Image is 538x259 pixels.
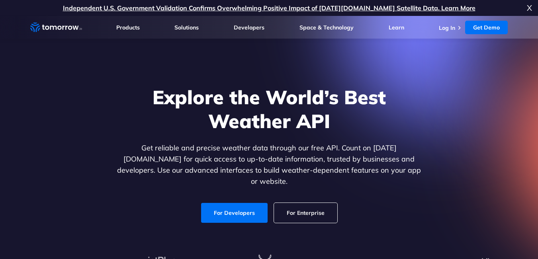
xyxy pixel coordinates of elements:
a: Space & Technology [299,24,354,31]
a: Learn [389,24,404,31]
p: Get reliable and precise weather data through our free API. Count on [DATE][DOMAIN_NAME] for quic... [115,142,423,187]
a: Log In [439,24,455,31]
a: Independent U.S. Government Validation Confirms Overwhelming Positive Impact of [DATE][DOMAIN_NAM... [63,4,475,12]
h1: Explore the World’s Best Weather API [115,85,423,133]
a: Products [116,24,140,31]
a: Home link [30,21,82,33]
a: Get Demo [465,21,508,34]
a: For Developers [201,203,268,223]
a: Solutions [174,24,199,31]
a: Developers [234,24,264,31]
a: For Enterprise [274,203,337,223]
